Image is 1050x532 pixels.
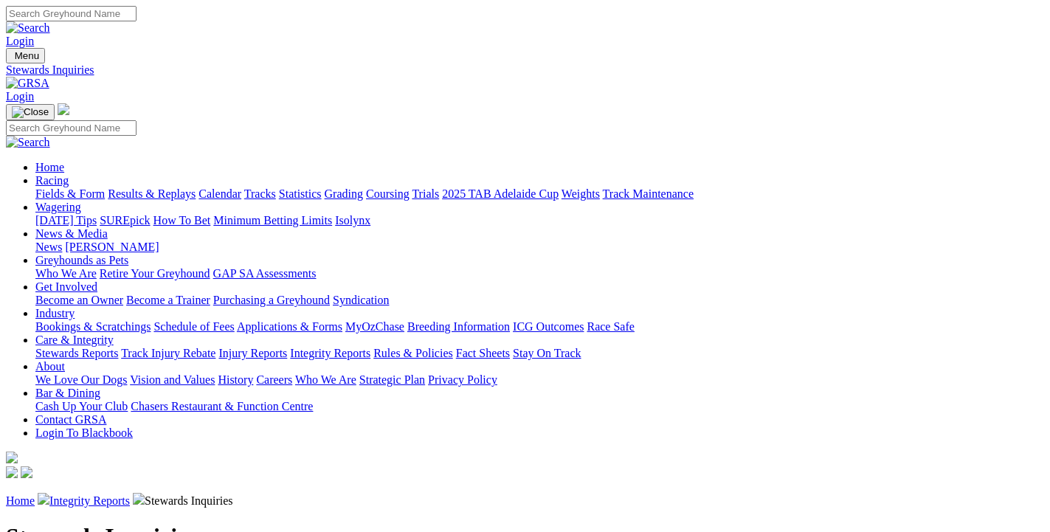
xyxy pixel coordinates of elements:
a: About [35,360,65,373]
a: Login To Blackbook [35,426,133,439]
img: facebook.svg [6,466,18,478]
a: ICG Outcomes [513,320,584,333]
div: Get Involved [35,294,1044,307]
img: Close [12,106,49,118]
a: Cash Up Your Club [35,400,128,412]
a: Contact GRSA [35,413,106,426]
a: Industry [35,307,75,319]
input: Search [6,6,137,21]
div: Industry [35,320,1044,334]
div: Racing [35,187,1044,201]
a: How To Bet [153,214,211,227]
a: Stewards Inquiries [6,63,1044,77]
a: Get Involved [35,280,97,293]
a: Care & Integrity [35,334,114,346]
a: Bookings & Scratchings [35,320,151,333]
a: Stewards Reports [35,347,118,359]
div: Greyhounds as Pets [35,267,1044,280]
a: Careers [256,373,292,386]
a: Fact Sheets [456,347,510,359]
a: Home [6,494,35,507]
a: Greyhounds as Pets [35,254,128,266]
a: Minimum Betting Limits [213,214,332,227]
a: Weights [562,187,600,200]
a: Grading [325,187,363,200]
a: Racing [35,174,69,187]
a: Breeding Information [407,320,510,333]
a: Login [6,90,34,103]
img: GRSA [6,77,49,90]
div: News & Media [35,241,1044,254]
a: Isolynx [335,214,370,227]
button: Toggle navigation [6,48,45,63]
a: Integrity Reports [290,347,370,359]
button: Toggle navigation [6,104,55,120]
a: Stay On Track [513,347,581,359]
img: chevron-right.svg [133,493,145,505]
a: Schedule of Fees [153,320,234,333]
a: Injury Reports [218,347,287,359]
a: Become an Owner [35,294,123,306]
p: Stewards Inquiries [6,493,1044,508]
a: Bar & Dining [35,387,100,399]
img: logo-grsa-white.png [58,103,69,115]
a: Who We Are [35,267,97,280]
a: 2025 TAB Adelaide Cup [442,187,559,200]
a: History [218,373,253,386]
a: [PERSON_NAME] [65,241,159,253]
a: GAP SA Assessments [213,267,317,280]
a: SUREpick [100,214,150,227]
span: Menu [15,50,39,61]
a: Retire Your Greyhound [100,267,210,280]
a: Calendar [198,187,241,200]
a: Tracks [244,187,276,200]
a: We Love Our Dogs [35,373,127,386]
a: Syndication [333,294,389,306]
a: Applications & Forms [237,320,342,333]
a: Who We Are [295,373,356,386]
a: Integrity Reports [49,494,130,507]
a: Results & Replays [108,187,196,200]
div: Wagering [35,214,1044,227]
a: Chasers Restaurant & Function Centre [131,400,313,412]
div: About [35,373,1044,387]
a: [DATE] Tips [35,214,97,227]
a: Trials [412,187,439,200]
a: News [35,241,62,253]
a: Fields & Form [35,187,105,200]
img: Search [6,136,50,149]
a: News & Media [35,227,108,240]
input: Search [6,120,137,136]
div: Care & Integrity [35,347,1044,360]
a: Privacy Policy [428,373,497,386]
img: logo-grsa-white.png [6,452,18,463]
div: Bar & Dining [35,400,1044,413]
a: Track Maintenance [603,187,694,200]
a: Strategic Plan [359,373,425,386]
a: Become a Trainer [126,294,210,306]
a: Home [35,161,64,173]
img: Search [6,21,50,35]
img: twitter.svg [21,466,32,478]
a: Login [6,35,34,47]
a: Track Injury Rebate [121,347,215,359]
a: Coursing [366,187,410,200]
a: Vision and Values [130,373,215,386]
a: Statistics [279,187,322,200]
a: Race Safe [587,320,634,333]
a: Purchasing a Greyhound [213,294,330,306]
a: Rules & Policies [373,347,453,359]
a: Wagering [35,201,81,213]
a: MyOzChase [345,320,404,333]
img: chevron-right.svg [38,493,49,505]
